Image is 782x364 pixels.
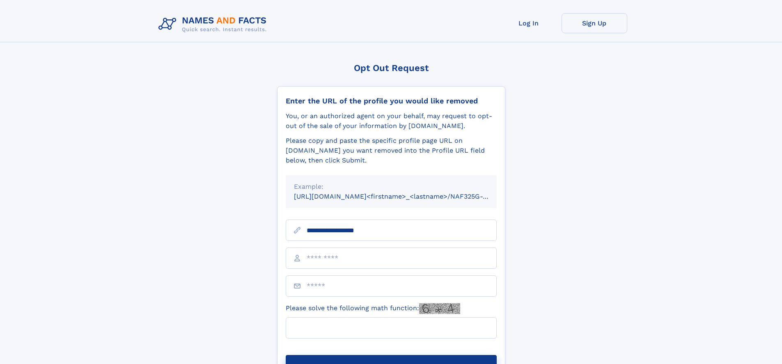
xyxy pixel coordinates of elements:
div: Enter the URL of the profile you would like removed [286,96,497,105]
a: Log In [496,13,562,33]
div: Example: [294,182,488,192]
a: Sign Up [562,13,627,33]
label: Please solve the following math function: [286,303,460,314]
small: [URL][DOMAIN_NAME]<firstname>_<lastname>/NAF325G-xxxxxxxx [294,192,512,200]
div: Please copy and paste the specific profile page URL on [DOMAIN_NAME] you want removed into the Pr... [286,136,497,165]
div: You, or an authorized agent on your behalf, may request to opt-out of the sale of your informatio... [286,111,497,131]
div: Opt Out Request [277,63,505,73]
img: Logo Names and Facts [155,13,273,35]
